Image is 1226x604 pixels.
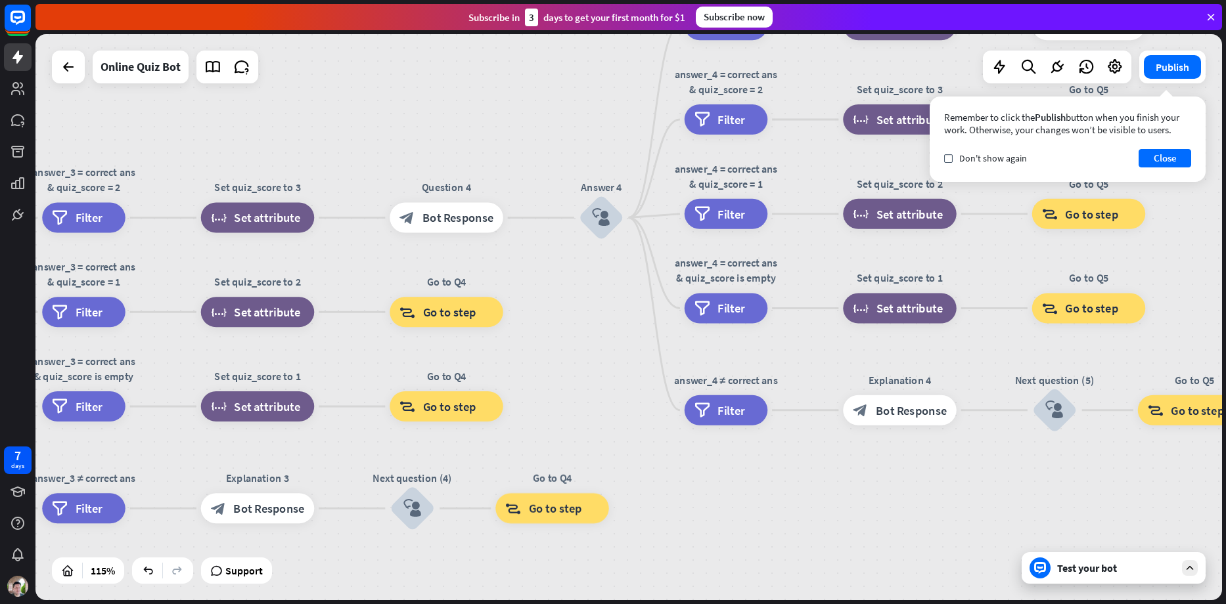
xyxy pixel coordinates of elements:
[101,51,181,83] div: Online Quiz Bot
[853,402,868,418] i: block_bot_response
[944,111,1191,136] div: Remember to click the button when you finish your work. Otherwise, your changes won’t be visible ...
[211,501,226,516] i: block_bot_response
[468,9,685,26] div: Subscribe in days to get your first month for $1
[694,402,710,418] i: filter
[211,210,227,225] i: block_set_attribute
[694,112,710,127] i: filter
[52,501,68,516] i: filter
[190,471,326,486] div: Explanation 3
[1021,176,1157,191] div: Go to Q5
[399,305,415,320] i: block_goto
[76,399,102,414] span: Filter
[529,501,582,516] span: Go to step
[876,206,943,221] span: Set attribute
[1171,402,1224,418] span: Go to step
[959,152,1027,164] span: Don't show again
[1021,270,1157,286] div: Go to Q5
[1042,206,1058,221] i: block_goto
[190,369,326,384] div: Set quiz_score to 1
[717,112,744,127] span: Filter
[694,206,710,221] i: filter
[1065,206,1118,221] span: Go to step
[403,499,422,517] i: block_user_input
[211,399,227,414] i: block_set_attribute
[673,372,779,387] div: answer_4 ≠ correct ans
[717,301,744,316] span: Filter
[876,301,943,316] span: Set attribute
[673,161,779,191] div: answer_4 = correct ans & quiz_score = 1
[423,305,476,320] span: Go to step
[76,305,102,320] span: Filter
[853,112,869,127] i: block_set_attribute
[1035,111,1066,123] span: Publish
[423,399,476,414] span: Go to step
[52,399,68,414] i: filter
[31,471,137,486] div: answer_3 ≠ correct ans
[87,560,119,581] div: 115%
[190,274,326,290] div: Set quiz_score to 2
[717,402,744,418] span: Filter
[76,210,102,225] span: Filter
[853,301,869,316] i: block_set_attribute
[1057,561,1175,574] div: Test your bot
[694,301,710,316] i: filter
[1144,55,1201,79] button: Publish
[378,180,514,195] div: Question 4
[234,210,300,225] span: Set attribute
[1148,402,1164,418] i: block_goto
[853,206,869,221] i: block_set_attribute
[556,180,647,195] div: Answer 4
[1009,372,1100,387] div: Next question (5)
[76,501,102,516] span: Filter
[4,446,32,474] a: 7 days
[525,9,538,26] div: 3
[11,462,24,471] div: days
[1042,301,1058,316] i: block_goto
[14,450,21,462] div: 7
[52,305,68,320] i: filter
[190,180,326,195] div: Set quiz_score to 3
[832,372,968,387] div: Explanation 4
[717,206,744,221] span: Filter
[378,369,514,384] div: Go to Q4
[378,274,514,290] div: Go to Q4
[696,7,773,28] div: Subscribe now
[234,399,300,414] span: Set attribute
[211,305,227,320] i: block_set_attribute
[1045,401,1064,420] i: block_user_input
[31,354,137,384] div: answer_3 = correct ans & quiz_score is empty
[52,210,68,225] i: filter
[505,501,521,516] i: block_goto
[1065,301,1118,316] span: Go to step
[31,165,137,195] div: answer_3 = correct ans & quiz_score = 2
[1021,82,1157,97] div: Go to Q5
[876,402,947,418] span: Bot Response
[592,209,610,227] i: block_user_input
[832,82,968,97] div: Set quiz_score to 3
[367,471,458,486] div: Next question (4)
[673,67,779,97] div: answer_4 = correct ans & quiz_score = 2
[1139,149,1191,167] button: Close
[31,259,137,290] div: answer_3 = correct ans & quiz_score = 1
[399,210,415,225] i: block_bot_response
[225,560,263,581] span: Support
[422,210,493,225] span: Bot Response
[233,501,304,516] span: Bot Response
[832,176,968,191] div: Set quiz_score to 2
[234,305,300,320] span: Set attribute
[876,112,943,127] span: Set attribute
[11,5,50,45] button: Open LiveChat chat widget
[484,471,620,486] div: Go to Q4
[673,255,779,286] div: answer_4 = correct ans & quiz_score is empty
[399,399,415,414] i: block_goto
[832,270,968,286] div: Set quiz_score to 1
